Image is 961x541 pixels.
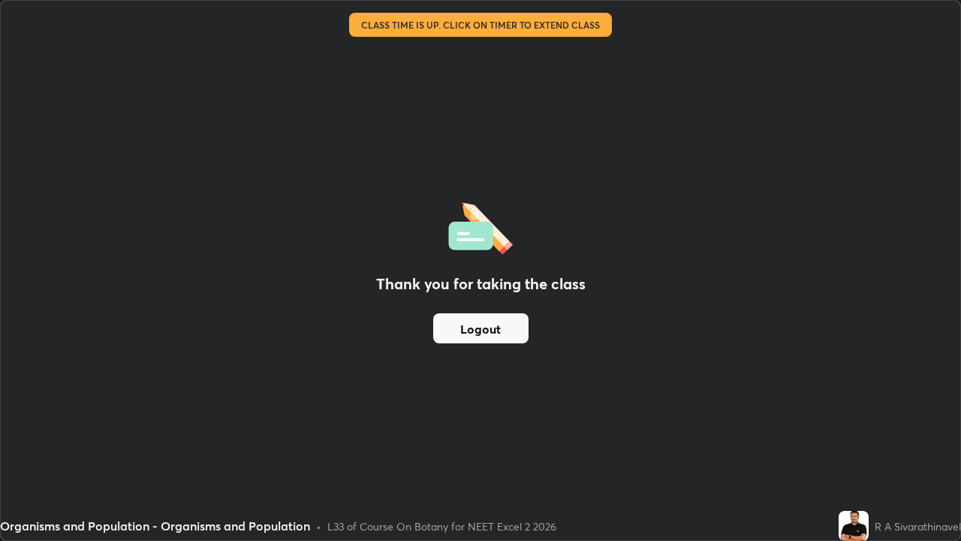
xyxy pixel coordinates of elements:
[376,273,586,295] h2: Thank you for taking the class
[448,198,513,255] img: offlineFeedback.1438e8b3.svg
[839,511,869,541] img: 353fb1e8e3254d6685d4e4cd38085dfd.jpg
[316,518,321,534] div: •
[875,518,961,534] div: R A Sivarathinavel
[327,518,556,534] div: L33 of Course On Botany for NEET Excel 2 2026
[433,313,529,343] button: Logout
